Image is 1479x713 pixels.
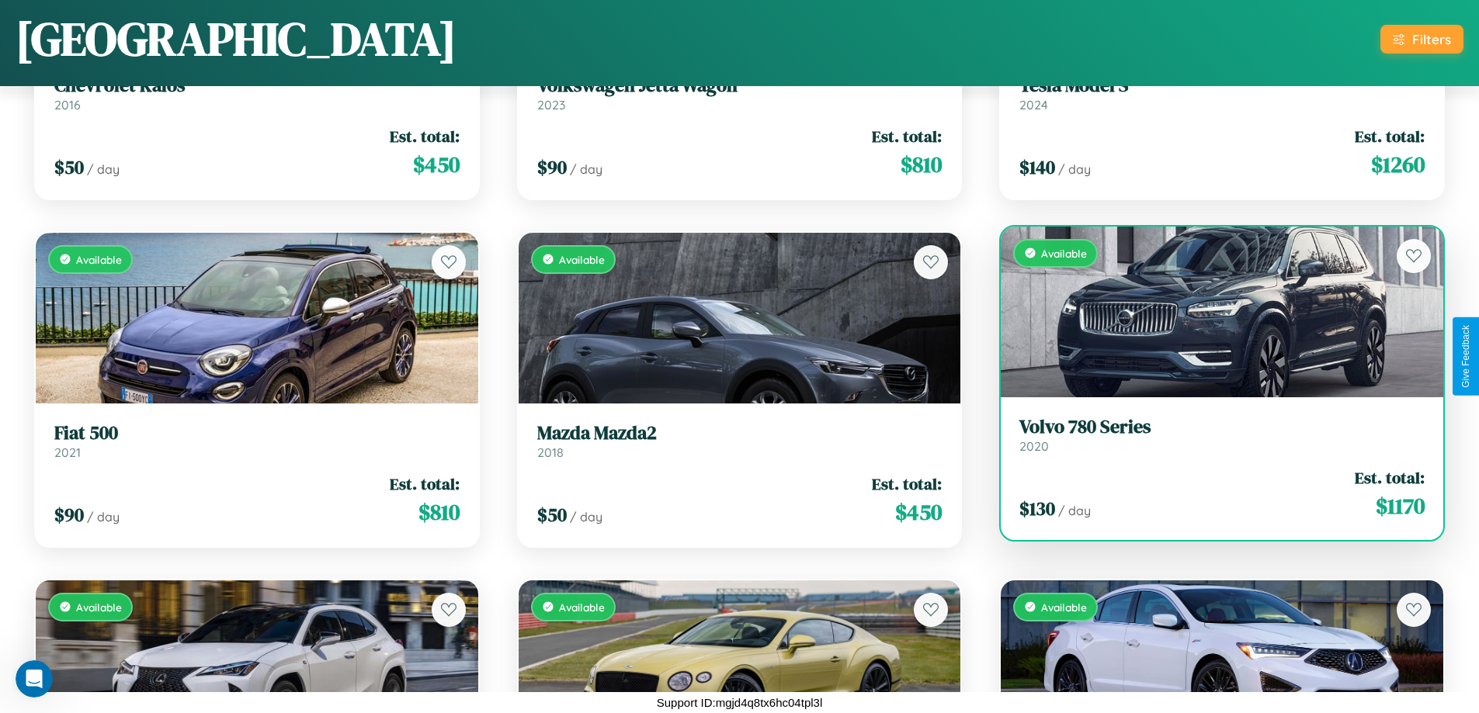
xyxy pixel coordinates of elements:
span: Available [76,601,122,614]
span: $ 450 [413,149,460,180]
span: Est. total: [390,125,460,147]
a: Chevrolet Kalos2016 [54,74,460,112]
span: Est. total: [1355,125,1425,147]
span: $ 130 [1019,496,1055,521]
span: 2020 [1019,438,1049,454]
h3: Volkswagen Jetta Wagon [537,74,943,97]
div: Filters [1412,31,1451,47]
span: Available [1041,247,1087,260]
iframe: Intercom live chat [16,660,53,697]
span: / day [1058,503,1091,518]
span: Est. total: [390,472,460,495]
div: Give Feedback [1460,325,1471,388]
span: $ 810 [418,497,460,528]
h3: Volvo 780 Series [1019,416,1425,438]
span: Est. total: [872,472,942,495]
span: 2021 [54,445,81,460]
span: 2018 [537,445,564,460]
span: 2016 [54,97,81,112]
span: $ 1260 [1371,149,1425,180]
span: Est. total: [872,125,942,147]
span: Est. total: [1355,466,1425,489]
span: $ 50 [537,502,567,528]
p: Support ID: mgjd4q8tx6hc04tpl3l [657,692,822,713]
span: / day [570,161,602,177]
h3: Chevrolet Kalos [54,74,460,97]
h1: [GEOGRAPHIC_DATA] [16,7,457,71]
span: $ 90 [537,154,567,180]
span: / day [87,161,120,177]
a: Volvo 780 Series2020 [1019,416,1425,454]
span: 2023 [537,97,565,112]
span: $ 50 [54,154,84,180]
span: $ 140 [1019,154,1055,180]
span: $ 1170 [1376,490,1425,521]
span: / day [570,509,602,524]
span: Available [559,253,605,266]
span: $ 810 [901,149,942,180]
span: / day [87,509,120,524]
span: Available [1041,601,1087,614]
h3: Mazda Mazda2 [537,422,943,445]
span: / day [1058,161,1091,177]
h3: Tesla Model S [1019,74,1425,97]
h3: Fiat 500 [54,422,460,445]
span: Available [559,601,605,614]
span: Available [76,253,122,266]
span: $ 450 [895,497,942,528]
button: Filters [1380,25,1463,54]
a: Tesla Model S2024 [1019,74,1425,112]
a: Fiat 5002021 [54,422,460,460]
span: $ 90 [54,502,84,528]
a: Volkswagen Jetta Wagon2023 [537,74,943,112]
span: 2024 [1019,97,1048,112]
a: Mazda Mazda22018 [537,422,943,460]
